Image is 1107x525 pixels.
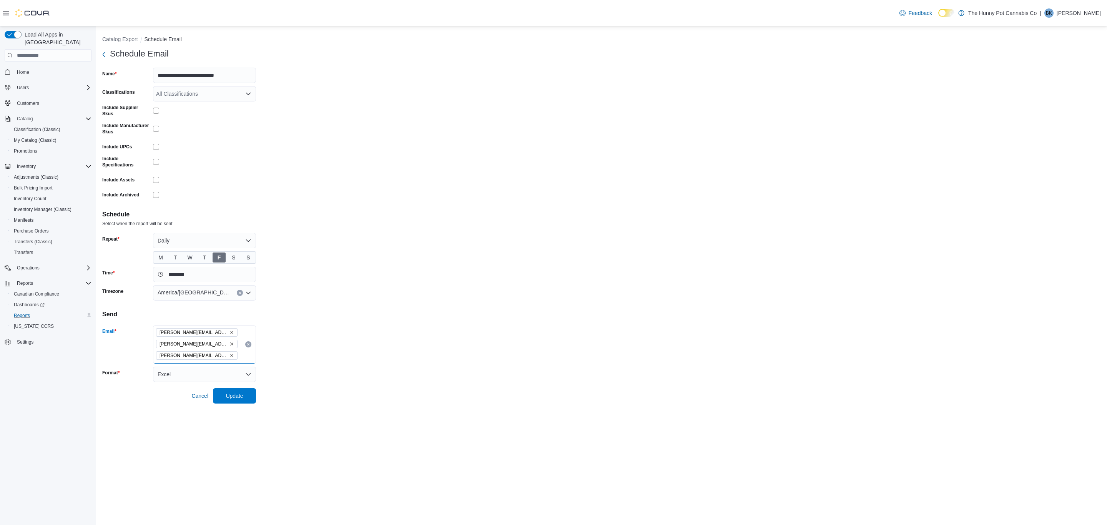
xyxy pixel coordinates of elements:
span: Dashboards [11,300,91,309]
label: Format [102,370,120,376]
span: Bulk Pricing Import [11,183,91,193]
h4: Send [102,310,1101,319]
span: Transfers [11,248,91,257]
span: Home [17,69,29,75]
span: Settings [14,337,91,347]
a: Purchase Orders [11,226,52,236]
span: Inventory [14,162,91,171]
span: Cancel [191,392,208,400]
a: Dashboards [8,299,95,310]
span: Load All Apps in [GEOGRAPHIC_DATA] [22,31,91,46]
span: M [158,252,163,263]
span: Reports [11,311,91,320]
span: My Catalog (Classic) [14,137,57,143]
span: S [246,252,250,263]
label: Email [102,328,116,334]
button: S [241,252,256,263]
button: Inventory Count [8,193,95,204]
span: Operations [14,263,91,272]
a: Inventory Count [11,194,50,203]
img: Cova [15,9,50,17]
span: Home [14,67,91,76]
span: Transfers (Classic) [14,239,52,245]
a: Adjustments (Classic) [11,173,61,182]
button: T [168,252,183,263]
span: Inventory Manager (Classic) [14,206,71,213]
span: Promotions [11,146,91,156]
span: Customers [17,100,39,106]
a: Home [14,68,32,77]
span: Classification (Classic) [11,125,91,134]
button: Clear input [237,290,243,296]
span: christina@verdantmanagement.ca [156,340,238,348]
label: Include Assets [102,177,135,183]
button: M [153,252,168,263]
button: Open list of options [245,91,251,97]
span: Users [14,83,91,92]
button: Canadian Compliance [8,289,95,299]
span: Settings [17,339,33,345]
a: Classification (Classic) [11,125,63,134]
a: [US_STATE] CCRS [11,322,57,331]
span: Promotions [14,148,37,154]
button: Transfers [8,247,95,258]
span: BK [1046,8,1052,18]
p: The Hunny Pot Cannabis Co [968,8,1037,18]
span: Bulk Pricing Import [14,185,53,191]
span: Reports [14,279,91,288]
a: Feedback [896,5,935,21]
label: Classifications [102,89,135,95]
button: Transfers (Classic) [8,236,95,247]
a: Inventory Manager (Classic) [11,205,75,214]
button: Catalog [14,114,36,123]
input: Dark Mode [938,9,954,17]
button: Inventory Manager (Classic) [8,204,95,215]
button: W [183,252,197,263]
h3: Schedule Email [110,49,169,58]
button: Catalog [2,113,95,124]
button: Clear input [245,341,251,347]
span: Classification (Classic) [14,126,60,133]
span: Feedback [909,9,932,17]
button: Catalog Export [102,36,138,42]
a: Transfers [11,248,36,257]
button: Remove ramon@verdantmanagement.ca from selection in this group [229,353,234,358]
span: ramon@verdantmanagement.ca [156,351,238,360]
label: Include Manufacturer Skus [102,123,150,135]
span: [PERSON_NAME][EMAIL_ADDRESS][DOMAIN_NAME] [160,340,228,348]
button: Users [2,82,95,93]
button: T [197,252,212,263]
span: [US_STATE] CCRS [14,323,54,329]
a: Manifests [11,216,37,225]
span: Customers [14,98,91,108]
a: Promotions [11,146,40,156]
button: [US_STATE] CCRS [8,321,95,332]
button: Remove christina@verdantmanagement.ca from selection in this group [229,342,234,346]
button: Cancel [188,388,211,404]
button: My Catalog (Classic) [8,135,95,146]
button: Adjustments (Classic) [8,172,95,183]
h4: Schedule [102,210,1101,219]
span: Adjustments (Classic) [14,174,58,180]
button: Open list of options [245,290,251,296]
button: Settings [2,336,95,347]
a: Bulk Pricing Import [11,183,56,193]
button: Operations [2,262,95,273]
span: Reports [14,312,30,319]
label: Name [102,71,116,77]
input: Press the down key to open a popover containing a calendar. [153,267,256,282]
label: Repeat [102,236,120,242]
span: Washington CCRS [11,322,91,331]
span: Inventory [17,163,36,169]
button: Daily [153,233,256,248]
span: Canadian Compliance [14,291,59,297]
label: Include Specifications [102,156,150,168]
span: brent@verdantmanagement.ca [156,328,238,337]
span: Update [226,392,243,400]
button: Inventory [14,162,39,171]
button: Excel [153,367,256,382]
span: [PERSON_NAME][EMAIL_ADDRESS][DOMAIN_NAME] [160,352,228,359]
button: Update [213,388,256,404]
button: Reports [14,279,36,288]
